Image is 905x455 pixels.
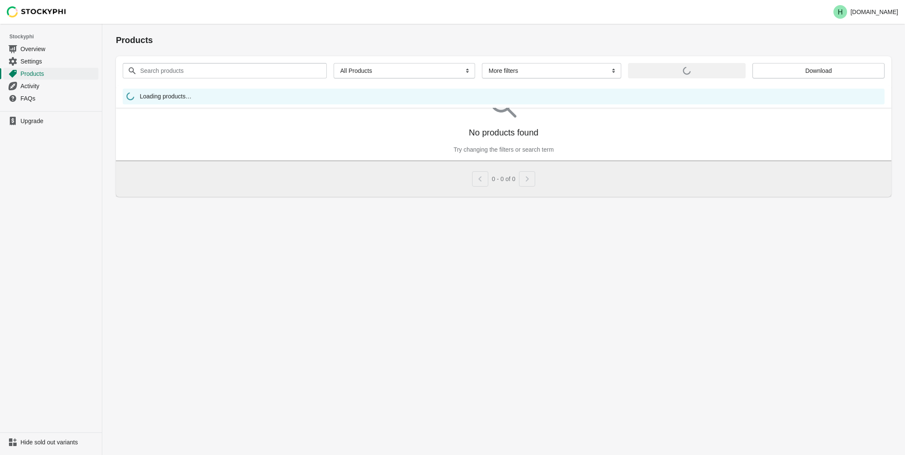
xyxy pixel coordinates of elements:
[116,34,891,46] h1: Products
[20,57,97,66] span: Settings
[20,45,97,53] span: Overview
[140,92,191,103] span: Loading products…
[9,32,102,41] span: Stockyphi
[833,5,847,19] span: Avatar with initials H
[3,436,98,448] a: Hide sold out variants
[20,438,97,446] span: Hide sold out variants
[3,115,98,127] a: Upgrade
[20,69,97,78] span: Products
[752,63,885,78] button: Download
[20,94,97,103] span: FAQs
[838,9,843,16] text: H
[3,80,98,92] a: Activity
[453,145,553,154] p: Try changing the filters or search term
[472,168,535,187] nav: Pagination
[3,92,98,104] a: FAQs
[3,55,98,67] a: Settings
[805,67,832,74] span: Download
[3,67,98,80] a: Products
[469,127,538,138] p: No products found
[140,63,311,78] input: Search products
[20,117,97,125] span: Upgrade
[850,9,898,15] p: [DOMAIN_NAME]
[830,3,902,20] button: Avatar with initials H[DOMAIN_NAME]
[492,176,515,182] span: 0 - 0 of 0
[20,82,97,90] span: Activity
[7,6,66,17] img: Stockyphi
[3,43,98,55] a: Overview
